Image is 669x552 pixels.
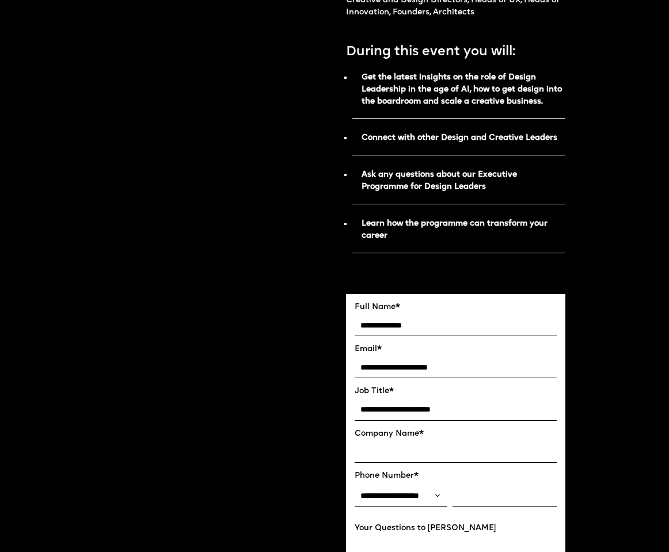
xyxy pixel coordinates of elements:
[362,220,548,239] strong: Learn how the programme can transform your career
[355,387,557,397] label: Job Title
[355,429,557,439] label: Company Name
[355,303,557,313] label: Full Name
[362,74,562,105] strong: Get the latest insights on the role of Design Leadership in the age of AI, how to get design into...
[346,36,565,63] p: During this event you will:
[362,134,557,142] strong: Connect with other Design and Creative Leaders
[355,345,557,355] label: Email
[355,471,557,481] label: Phone Number
[355,524,557,534] label: Your Questions to [PERSON_NAME]
[362,171,517,191] strong: Ask any questions about our Executive Programme for Design Leaders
